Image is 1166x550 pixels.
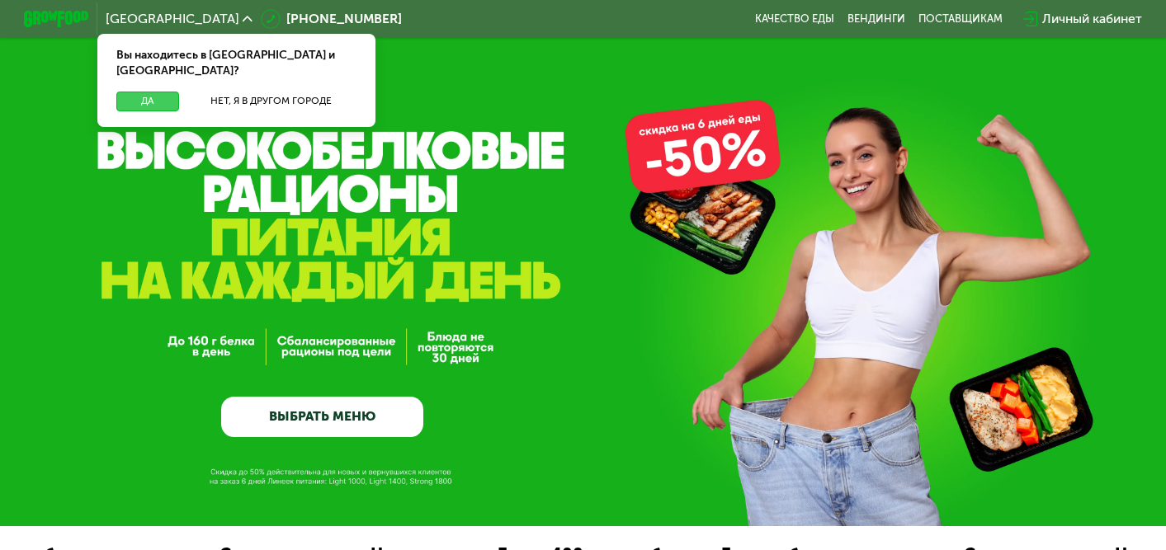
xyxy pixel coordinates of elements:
div: Личный кабинет [1042,9,1142,29]
div: поставщикам [918,12,1003,26]
a: Вендинги [847,12,905,26]
button: Да [116,92,179,111]
button: Нет, я в другом городе [186,92,356,111]
a: [PHONE_NUMBER] [261,9,402,29]
a: Качество еды [755,12,834,26]
a: ВЫБРАТЬ МЕНЮ [221,397,422,437]
div: Вы находитесь в [GEOGRAPHIC_DATA] и [GEOGRAPHIC_DATA]? [97,34,376,92]
span: [GEOGRAPHIC_DATA] [106,12,239,26]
